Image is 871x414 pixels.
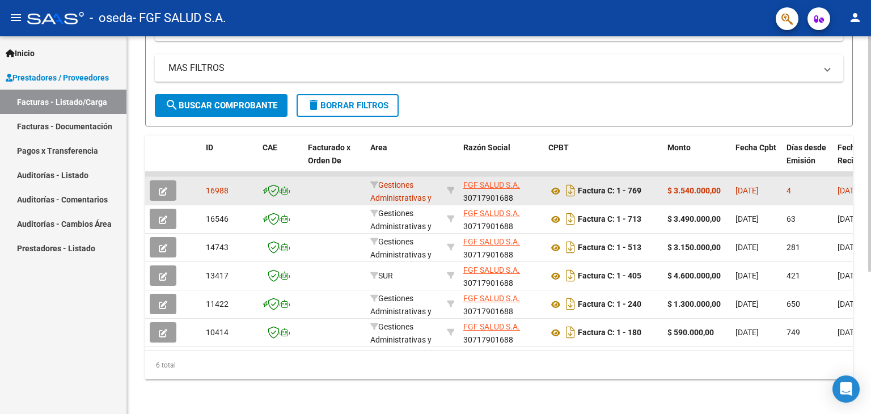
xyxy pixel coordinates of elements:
[578,300,641,309] strong: Factura C: 1 - 240
[735,243,759,252] span: [DATE]
[6,47,35,60] span: Inicio
[787,243,800,252] span: 281
[206,271,229,280] span: 13417
[838,243,861,252] span: [DATE]
[463,292,539,316] div: 30717901688
[563,267,578,285] i: Descargar documento
[848,11,862,24] mat-icon: person
[303,136,366,185] datatable-header-cell: Facturado x Orden De
[165,98,179,112] mat-icon: search
[563,295,578,313] i: Descargar documento
[787,328,800,337] span: 749
[667,243,721,252] strong: $ 3.150.000,00
[832,375,860,403] div: Open Intercom Messenger
[155,94,287,117] button: Buscar Comprobante
[735,214,759,223] span: [DATE]
[165,100,277,111] span: Buscar Comprobante
[787,186,791,195] span: 4
[90,6,133,31] span: - oseda
[133,6,226,31] span: - FGF SALUD S.A.
[201,136,258,185] datatable-header-cell: ID
[838,143,869,165] span: Fecha Recibido
[370,180,432,216] span: Gestiones Administrativas y Otros
[463,180,520,189] span: FGF SALUD S.A.
[578,328,641,337] strong: Factura C: 1 - 180
[463,179,539,202] div: 30717901688
[206,143,213,152] span: ID
[307,98,320,112] mat-icon: delete
[370,209,432,244] span: Gestiones Administrativas y Otros
[563,181,578,200] i: Descargar documento
[206,243,229,252] span: 14743
[463,143,510,152] span: Razón Social
[206,186,229,195] span: 16988
[463,237,520,246] span: FGF SALUD S.A.
[297,94,399,117] button: Borrar Filtros
[735,186,759,195] span: [DATE]
[459,136,544,185] datatable-header-cell: Razón Social
[838,299,861,309] span: [DATE]
[463,264,539,288] div: 30717901688
[578,243,641,252] strong: Factura C: 1 - 513
[735,299,759,309] span: [DATE]
[366,136,442,185] datatable-header-cell: Area
[735,143,776,152] span: Fecha Cpbt
[463,209,520,218] span: FGF SALUD S.A.
[667,186,721,195] strong: $ 3.540.000,00
[258,136,303,185] datatable-header-cell: CAE
[787,271,800,280] span: 421
[370,143,387,152] span: Area
[563,323,578,341] i: Descargar documento
[463,207,539,231] div: 30717901688
[735,271,759,280] span: [DATE]
[667,143,691,152] span: Monto
[463,265,520,274] span: FGF SALUD S.A.
[838,271,861,280] span: [DATE]
[578,187,641,196] strong: Factura C: 1 - 769
[155,54,843,82] mat-expansion-panel-header: MAS FILTROS
[563,210,578,228] i: Descargar documento
[663,136,731,185] datatable-header-cell: Monto
[463,294,520,303] span: FGF SALUD S.A.
[370,271,393,280] span: SUR
[667,271,721,280] strong: $ 4.600.000,00
[578,272,641,281] strong: Factura C: 1 - 405
[787,299,800,309] span: 650
[370,322,432,357] span: Gestiones Administrativas y Otros
[787,214,796,223] span: 63
[206,214,229,223] span: 16546
[563,238,578,256] i: Descargar documento
[206,299,229,309] span: 11422
[263,143,277,152] span: CAE
[370,294,432,329] span: Gestiones Administrativas y Otros
[578,215,641,224] strong: Factura C: 1 - 713
[145,351,853,379] div: 6 total
[308,143,350,165] span: Facturado x Orden De
[9,11,23,24] mat-icon: menu
[168,62,816,74] mat-panel-title: MAS FILTROS
[548,143,569,152] span: CPBT
[782,136,833,185] datatable-header-cell: Días desde Emisión
[544,136,663,185] datatable-header-cell: CPBT
[838,328,861,337] span: [DATE]
[667,214,721,223] strong: $ 3.490.000,00
[731,136,782,185] datatable-header-cell: Fecha Cpbt
[370,237,432,272] span: Gestiones Administrativas y Otros
[667,299,721,309] strong: $ 1.300.000,00
[667,328,714,337] strong: $ 590.000,00
[735,328,759,337] span: [DATE]
[6,71,109,84] span: Prestadores / Proveedores
[787,143,826,165] span: Días desde Emisión
[307,100,388,111] span: Borrar Filtros
[838,186,861,195] span: [DATE]
[463,322,520,331] span: FGF SALUD S.A.
[463,320,539,344] div: 30717901688
[838,214,861,223] span: [DATE]
[206,328,229,337] span: 10414
[463,235,539,259] div: 30717901688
